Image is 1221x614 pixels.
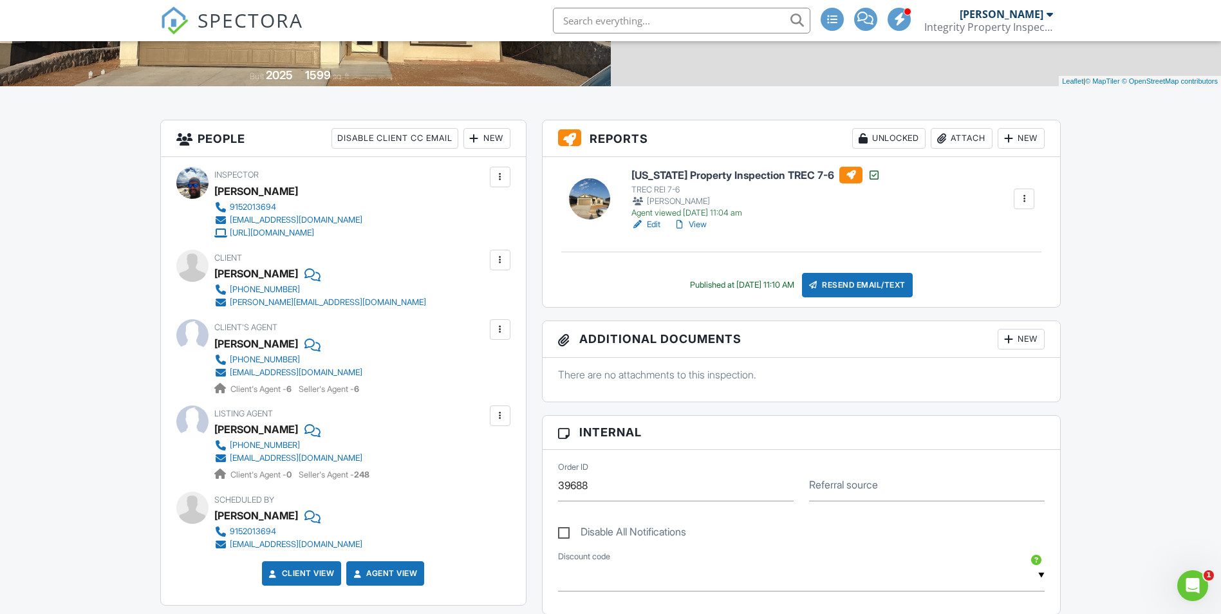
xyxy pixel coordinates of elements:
h3: People [161,120,526,157]
span: Seller's Agent - [299,384,359,394]
h6: [US_STATE] Property Inspection TREC 7-6 [631,167,881,183]
div: Resend Email/Text [802,273,913,297]
div: [PERSON_NAME] [214,181,298,201]
div: [PHONE_NUMBER] [230,284,300,295]
div: [EMAIL_ADDRESS][DOMAIN_NAME] [230,453,362,463]
strong: 6 [286,384,292,394]
div: [EMAIL_ADDRESS][DOMAIN_NAME] [230,539,362,550]
span: Listing Agent [214,409,273,418]
strong: 0 [286,470,292,479]
h3: Internal [543,416,1061,449]
span: Client's Agent [214,322,277,332]
iframe: Intercom live chat [1177,570,1208,601]
a: [URL][DOMAIN_NAME] [214,227,362,239]
span: Client's Agent - [230,384,294,394]
img: The Best Home Inspection Software - Spectora [160,6,189,35]
div: [PERSON_NAME] [960,8,1043,21]
div: [EMAIL_ADDRESS][DOMAIN_NAME] [230,367,362,378]
span: Seller's Agent - [299,470,369,479]
div: TREC REI 7-6 [631,185,881,195]
span: Client [214,253,242,263]
div: Integrity Property Inspections [924,21,1053,33]
div: [PHONE_NUMBER] [230,440,300,451]
a: © OpenStreetMap contributors [1122,77,1218,85]
div: New [463,128,510,149]
a: Agent View [351,567,417,580]
div: [EMAIL_ADDRESS][DOMAIN_NAME] [230,215,362,225]
a: [PHONE_NUMBER] [214,439,362,452]
h3: Reports [543,120,1061,157]
span: SPECTORA [198,6,303,33]
a: [EMAIL_ADDRESS][DOMAIN_NAME] [214,214,362,227]
span: Inspector [214,170,259,180]
span: Scheduled By [214,495,274,505]
a: [PERSON_NAME][EMAIL_ADDRESS][DOMAIN_NAME] [214,296,426,309]
strong: 6 [354,384,359,394]
div: Attach [931,128,993,149]
label: Order ID [558,461,588,473]
div: New [998,128,1045,149]
a: Client View [266,567,335,580]
a: SPECTORA [160,17,303,44]
a: [EMAIL_ADDRESS][DOMAIN_NAME] [214,452,362,465]
span: Client's Agent - [230,470,294,479]
div: Agent viewed [DATE] 11:04 am [631,208,881,218]
div: 2025 [266,68,293,82]
a: [EMAIL_ADDRESS][DOMAIN_NAME] [214,538,362,551]
label: Referral source [809,478,878,492]
strong: 248 [354,470,369,479]
div: Published at [DATE] 11:10 AM [690,280,794,290]
a: Leaflet [1062,77,1083,85]
p: There are no attachments to this inspection. [558,367,1045,382]
div: | [1059,76,1221,87]
a: © MapTiler [1085,77,1120,85]
span: Built [250,71,264,81]
div: [PERSON_NAME] [214,506,298,525]
div: [PERSON_NAME][EMAIL_ADDRESS][DOMAIN_NAME] [230,297,426,308]
a: [PHONE_NUMBER] [214,353,362,366]
a: [PERSON_NAME] [214,420,298,439]
div: New [998,329,1045,349]
span: sq. ft. [333,71,351,81]
div: [PERSON_NAME] [631,195,881,208]
a: Edit [631,218,660,231]
div: [PERSON_NAME] [214,264,298,283]
label: Discount code [558,551,610,563]
a: [PERSON_NAME] [214,334,298,353]
a: [EMAIL_ADDRESS][DOMAIN_NAME] [214,366,362,379]
input: Search everything... [553,8,810,33]
a: [US_STATE] Property Inspection TREC 7-6 TREC REI 7-6 [PERSON_NAME] Agent viewed [DATE] 11:04 am [631,167,881,218]
label: Disable All Notifications [558,526,686,542]
div: [PHONE_NUMBER] [230,355,300,365]
a: 9152013694 [214,525,362,538]
div: [URL][DOMAIN_NAME] [230,228,314,238]
div: Disable Client CC Email [331,128,458,149]
h3: Additional Documents [543,321,1061,358]
div: 9152013694 [230,202,276,212]
div: Unlocked [852,128,926,149]
div: 1599 [305,68,331,82]
span: 1 [1204,570,1214,581]
a: View [673,218,707,231]
a: [PHONE_NUMBER] [214,283,426,296]
a: 9152013694 [214,201,362,214]
div: 9152013694 [230,526,276,537]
